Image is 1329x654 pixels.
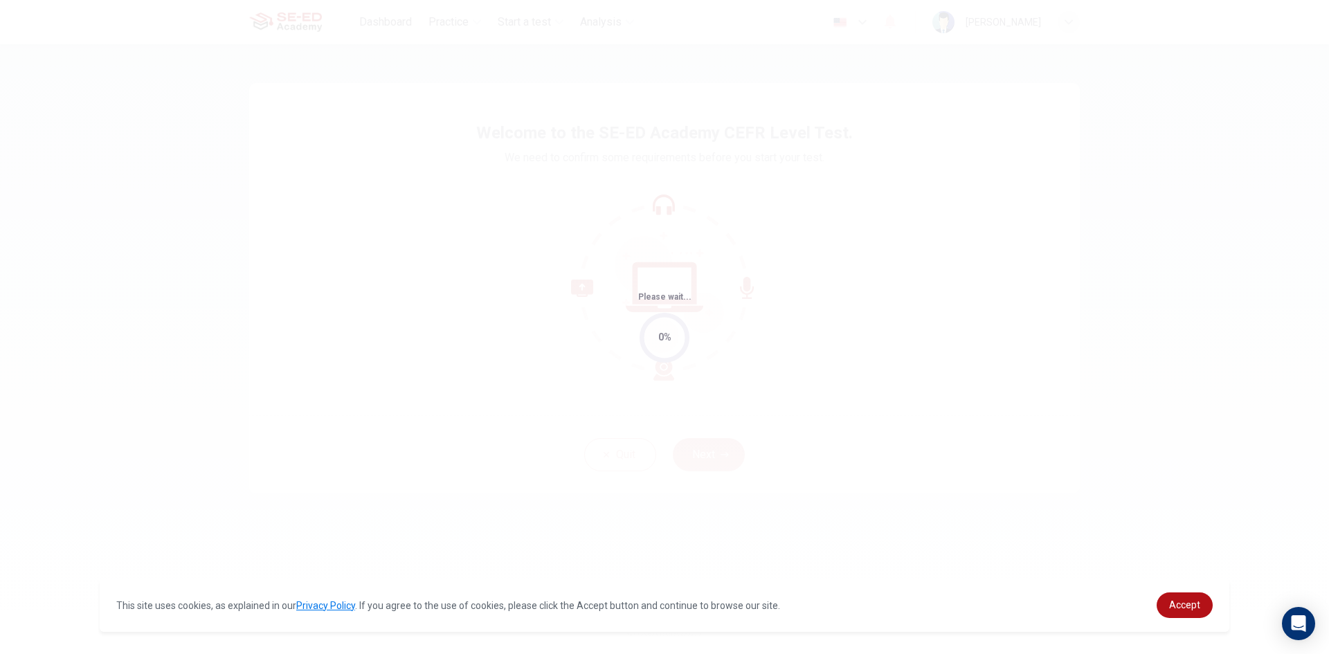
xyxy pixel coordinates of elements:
[1169,599,1200,610] span: Accept
[1282,607,1315,640] div: Open Intercom Messenger
[1157,592,1213,618] a: dismiss cookie message
[100,579,1229,632] div: cookieconsent
[116,600,780,611] span: This site uses cookies, as explained in our . If you agree to the use of cookies, please click th...
[296,600,355,611] a: Privacy Policy
[658,329,671,345] div: 0%
[638,292,691,302] span: Please wait...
